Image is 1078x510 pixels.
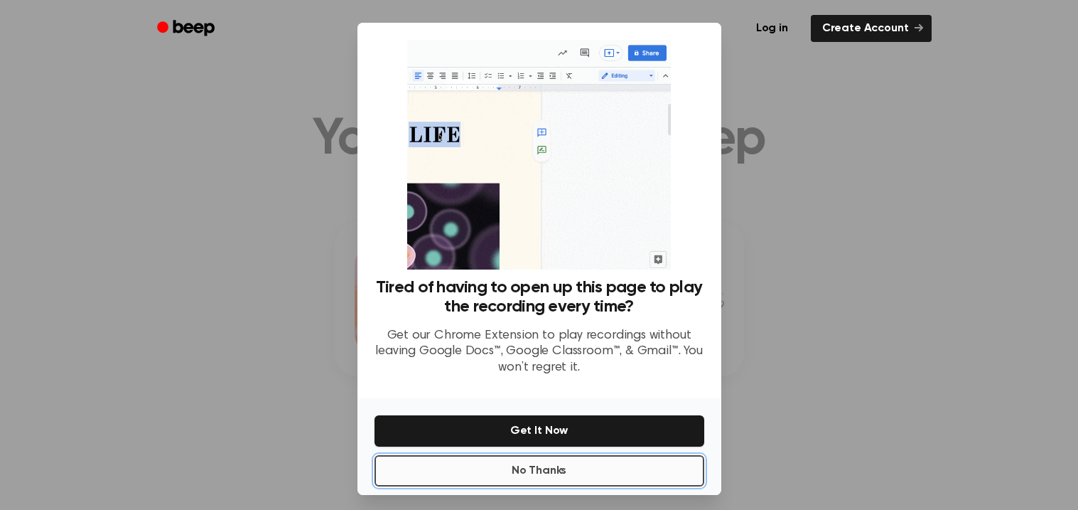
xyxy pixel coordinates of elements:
[407,40,671,270] img: Beep extension in action
[147,15,227,43] a: Beep
[374,415,704,447] button: Get It Now
[374,328,704,376] p: Get our Chrome Extension to play recordings without leaving Google Docs™, Google Classroom™, & Gm...
[811,15,932,42] a: Create Account
[374,455,704,487] button: No Thanks
[742,12,802,45] a: Log in
[374,278,704,317] h3: Tired of having to open up this page to play the recording every time?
